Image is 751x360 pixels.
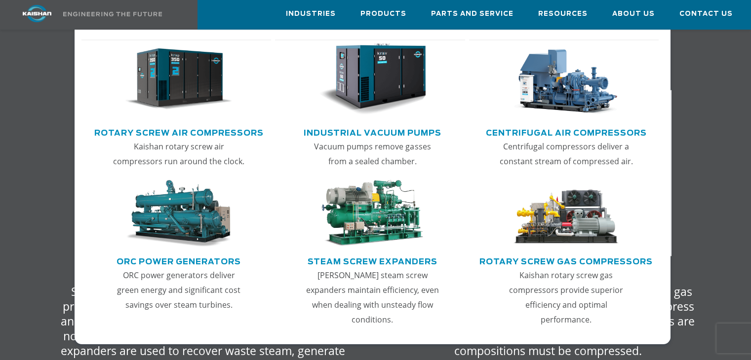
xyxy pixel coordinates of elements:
p: Kaishan rotary screw air compressors run around the clock. [112,139,245,169]
span: Contact Us [679,8,733,20]
img: thumb-Industrial-Vacuum-Pumps [319,43,426,115]
a: Parts and Service [431,0,514,27]
img: thumb-ORC-Power-Generators [125,180,232,247]
p: Kaishan rotary screw gas compressors provide superior efficiency and optimal performance. [500,268,633,327]
a: Rotary Screw Gas Compressors [479,253,653,268]
a: ORC Power Generators [117,253,241,268]
p: Rotary screw gas compressors operate by drawing gas into the compression chamber where screws com... [401,284,696,358]
span: Industries [286,8,336,20]
p: Vacuum pumps remove gasses from a sealed chamber. [306,139,439,169]
h6: Steam Screw Expanders [36,261,370,274]
span: About Us [612,8,655,20]
a: Resources [538,0,588,27]
p: Centrifugal compressors deliver a constant stream of compressed air. [500,139,633,169]
img: thumb-Centrifugal-Air-Compressors [513,43,620,115]
img: thumb-Steam-Screw-Expanders [319,180,426,247]
a: Products [360,0,406,27]
a: Contact Us [679,0,733,27]
a: Rotary Screw Air Compressors [94,124,264,139]
a: About Us [612,0,655,27]
a: Industries [286,0,336,27]
span: Resources [538,8,588,20]
img: thumb-Rotary-Screw-Gas-Compressors [513,180,620,247]
a: Industrial Vacuum Pumps [304,124,441,139]
img: thumb-Rotary-Screw-Air-Compressors [125,43,232,115]
a: Steam Screw Expanders [308,253,437,268]
a: Centrifugal Air Compressors [486,124,647,139]
p: ORC power generators deliver green energy and significant cost savings over steam turbines. [112,268,245,312]
span: Parts and Service [431,8,514,20]
p: [PERSON_NAME] steam screw expanders maintain efficiency, even when dealing with unsteady flow con... [306,268,439,327]
img: Engineering the future [63,12,162,16]
span: Products [360,8,406,20]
